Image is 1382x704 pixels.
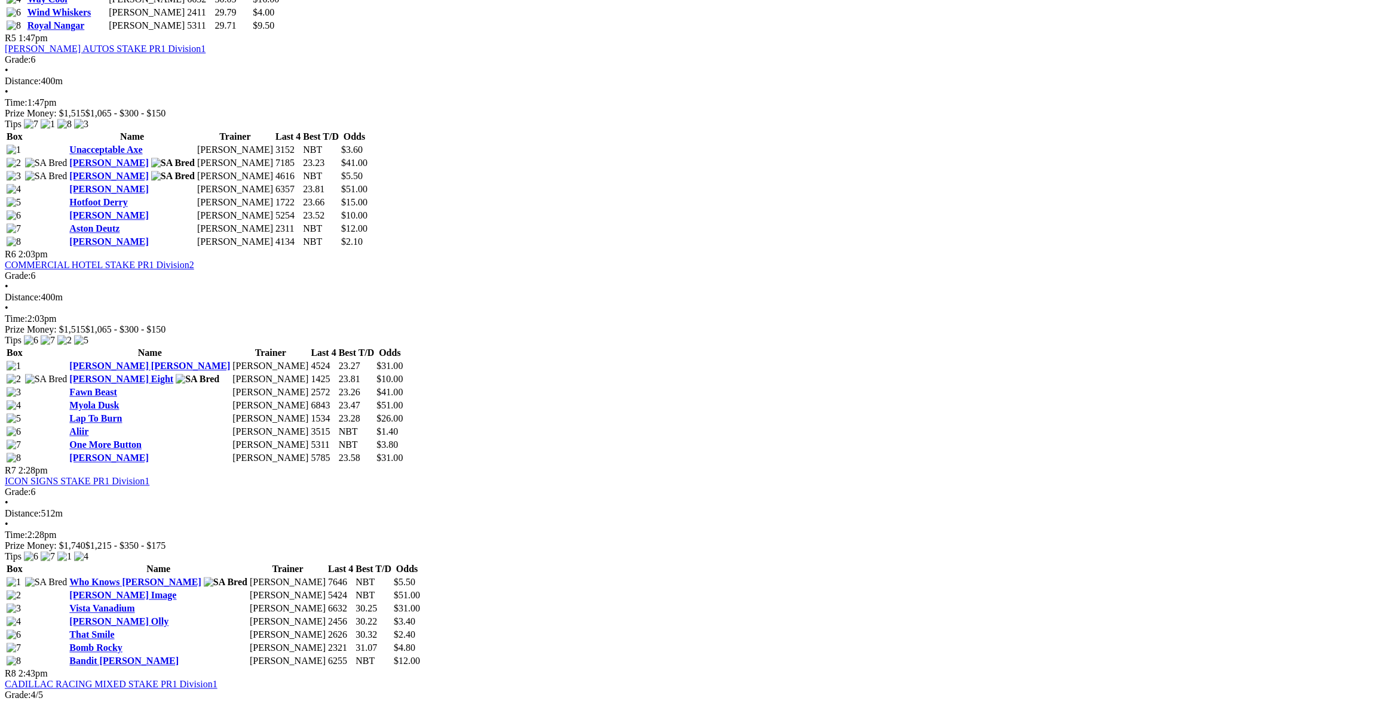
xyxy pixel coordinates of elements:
[197,196,274,208] td: [PERSON_NAME]
[5,497,8,508] span: •
[69,590,176,600] a: [PERSON_NAME] Image
[5,508,1377,519] div: 512m
[376,374,403,384] span: $10.00
[341,171,363,181] span: $5.50
[338,426,375,438] td: NBT
[41,119,55,130] img: 1
[376,439,398,450] span: $3.80
[57,335,72,346] img: 2
[310,347,336,359] th: Last 4
[7,616,21,627] img: 4
[232,452,309,464] td: [PERSON_NAME]
[376,400,403,410] span: $51.00
[69,184,148,194] a: [PERSON_NAME]
[302,131,339,143] th: Best T/D
[5,530,1377,540] div: 2:28pm
[275,236,301,248] td: 4134
[355,563,392,575] th: Best T/D
[232,347,309,359] th: Trainer
[197,157,274,169] td: [PERSON_NAME]
[5,303,8,313] span: •
[151,158,195,168] img: SA Bred
[355,589,392,601] td: NBT
[5,668,16,678] span: R8
[7,374,21,385] img: 2
[341,197,367,207] span: $15.00
[25,171,68,182] img: SA Bred
[302,144,339,156] td: NBT
[69,426,88,436] a: Aliir
[69,629,114,640] a: That Smile
[108,20,185,32] td: [PERSON_NAME]
[7,439,21,450] img: 7
[394,577,415,587] span: $5.50
[5,76,41,86] span: Distance:
[197,236,274,248] td: [PERSON_NAME]
[197,144,274,156] td: [PERSON_NAME]
[41,335,55,346] img: 7
[310,413,336,425] td: 1534
[275,144,301,156] td: 3152
[69,439,142,450] a: One More Button
[25,158,68,168] img: SA Bred
[25,374,68,385] img: SA Bred
[69,387,117,397] a: Fawn Beast
[69,223,119,233] a: Aston Deutz
[5,292,41,302] span: Distance:
[5,292,1377,303] div: 400m
[5,97,27,107] span: Time:
[197,131,274,143] th: Trainer
[69,563,248,575] th: Name
[69,400,119,410] a: Myola Dusk
[327,629,354,641] td: 2626
[69,236,148,247] a: [PERSON_NAME]
[376,347,403,359] th: Odds
[394,642,415,653] span: $4.80
[69,210,148,220] a: [PERSON_NAME]
[249,563,326,575] th: Trainer
[19,668,48,678] span: 2:43pm
[341,184,367,194] span: $51.00
[7,184,21,195] img: 4
[85,324,166,334] span: $1,065 - $300 - $150
[197,183,274,195] td: [PERSON_NAME]
[25,577,68,588] img: SA Bred
[5,108,1377,119] div: Prize Money: $1,515
[341,210,367,220] span: $10.00
[376,453,403,463] span: $31.00
[108,7,185,19] td: [PERSON_NAME]
[5,270,31,281] span: Grade:
[302,183,339,195] td: 23.81
[41,551,55,562] img: 7
[19,465,48,475] span: 2:28pm
[275,131,301,143] th: Last 4
[310,360,336,372] td: 4524
[74,119,88,130] img: 3
[69,374,173,384] a: [PERSON_NAME] Eight
[275,223,301,235] td: 2311
[341,158,367,168] span: $41.00
[341,223,367,233] span: $12.00
[338,413,375,425] td: 23.28
[275,157,301,169] td: 7185
[7,348,23,358] span: Box
[310,373,336,385] td: 1425
[355,602,392,614] td: 30.25
[24,335,38,346] img: 6
[341,131,368,143] th: Odds
[310,426,336,438] td: 3515
[327,642,354,654] td: 2321
[5,690,1377,700] div: 4/5
[69,145,142,155] a: Unacceptable Axe
[302,157,339,169] td: 23.23
[376,387,403,397] span: $41.00
[232,399,309,411] td: [PERSON_NAME]
[5,540,1377,551] div: Prize Money: $1,740
[7,197,21,208] img: 5
[253,20,274,30] span: $9.50
[7,564,23,574] span: Box
[151,171,195,182] img: SA Bred
[69,197,127,207] a: Hotfoot Derry
[5,508,41,518] span: Distance:
[5,551,22,561] span: Tips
